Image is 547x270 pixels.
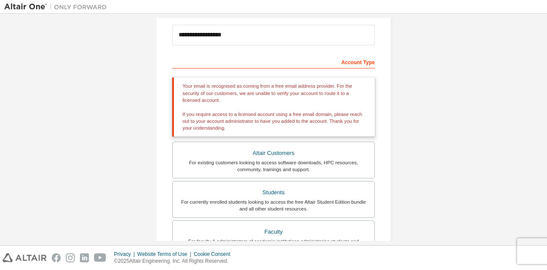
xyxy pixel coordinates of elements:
[172,77,375,136] div: Your email is recognised as coming from a free email address provider. For the security of our cu...
[178,159,369,173] div: For existing customers looking to access software downloads, HPC resources, community, trainings ...
[178,187,369,199] div: Students
[172,55,375,68] div: Account Type
[94,253,106,262] img: youtube.svg
[114,258,235,265] p: © 2025 Altair Engineering, Inc. All Rights Reserved.
[137,251,194,258] div: Website Terms of Use
[114,251,137,258] div: Privacy
[52,253,61,262] img: facebook.svg
[178,238,369,252] div: For faculty & administrators of academic institutions administering students and accessing softwa...
[4,3,111,11] img: Altair One
[194,251,235,258] div: Cookie Consent
[178,147,369,159] div: Altair Customers
[3,253,47,262] img: altair_logo.svg
[178,199,369,212] div: For currently enrolled students looking to access the free Altair Student Edition bundle and all ...
[178,226,369,238] div: Faculty
[66,253,75,262] img: instagram.svg
[80,253,89,262] img: linkedin.svg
